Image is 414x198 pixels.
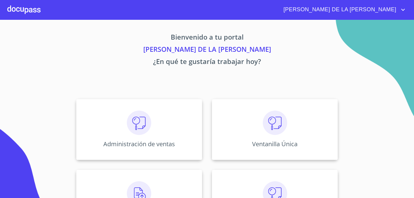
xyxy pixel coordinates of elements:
p: Bienvenido a tu portal [19,32,395,44]
p: [PERSON_NAME] DE LA [PERSON_NAME] [19,44,395,56]
p: Administración de ventas [103,140,175,148]
p: Ventanilla Única [252,140,298,148]
img: consulta.png [263,111,287,135]
p: ¿En qué te gustaría trabajar hoy? [19,56,395,69]
button: account of current user [279,5,407,15]
span: [PERSON_NAME] DE LA [PERSON_NAME] [279,5,399,15]
img: consulta.png [127,111,151,135]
